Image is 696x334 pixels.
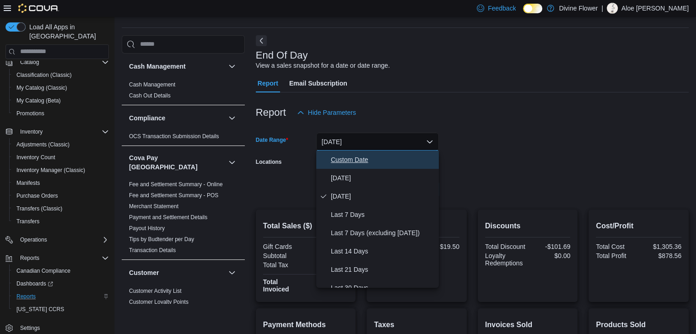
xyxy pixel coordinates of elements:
span: Transfers (Classic) [13,203,109,214]
span: Purchase Orders [13,190,109,201]
span: Promotions [13,108,109,119]
span: Last 14 Days [331,246,435,257]
a: Merchant Statement [129,203,178,210]
span: Transfers (Classic) [16,205,62,212]
div: $1,305.36 [641,243,681,250]
span: [DATE] [331,191,435,202]
span: Washington CCRS [13,304,109,315]
span: Transfers [13,216,109,227]
h2: Products Sold [596,319,681,330]
a: Customer Loyalty Points [129,299,189,305]
div: $284.26 [308,261,348,269]
span: Custom Date [331,154,435,165]
button: Cash Management [227,61,237,72]
span: Inventory [16,126,109,137]
button: Promotions [9,107,113,120]
button: My Catalog (Beta) [9,94,113,107]
div: View a sales snapshot for a date or date range. [256,61,390,70]
span: Reports [20,254,39,262]
span: Payout History [129,225,165,232]
a: Manifests [13,178,43,189]
input: Dark Mode [523,4,542,13]
span: My Catalog (Beta) [16,97,61,104]
div: Aloe Samuels [607,3,618,14]
button: Customer [227,267,237,278]
button: Catalog [16,57,43,68]
a: Classification (Classic) [13,70,76,81]
span: Inventory Count [13,152,109,163]
button: Cash Management [129,62,225,71]
span: Report [258,74,278,92]
button: [DATE] [316,133,439,151]
div: $2,183.92 [308,252,348,259]
button: Inventory Manager (Classic) [9,164,113,177]
span: Customer Loyalty Points [129,298,189,306]
span: Catalog [20,59,39,66]
span: Transfers [16,218,39,225]
span: My Catalog (Beta) [13,95,109,106]
a: My Catalog (Classic) [13,82,71,93]
a: My Catalog (Beta) [13,95,65,106]
button: Next [256,35,267,46]
span: Dashboards [13,278,109,289]
span: [US_STATE] CCRS [16,306,64,313]
span: Operations [16,234,109,245]
h3: End Of Day [256,50,308,61]
span: Purchase Orders [16,192,58,199]
button: Inventory Count [9,151,113,164]
button: Transfers (Classic) [9,202,113,215]
button: Adjustments (Classic) [9,138,113,151]
button: Classification (Classic) [9,69,113,81]
span: Inventory Manager (Classic) [16,167,85,174]
h3: Cash Management [129,62,186,71]
span: Canadian Compliance [16,267,70,275]
span: Catalog [16,57,109,68]
button: Manifests [9,177,113,189]
a: Inventory Manager (Classic) [13,165,89,176]
button: Cova Pay [GEOGRAPHIC_DATA] [227,157,237,168]
div: $2,468.18 [308,278,348,286]
div: Gift Cards [263,243,304,250]
h2: Cost/Profit [596,221,681,232]
p: Aloe [PERSON_NAME] [621,3,689,14]
div: Total Discount [485,243,526,250]
a: Inventory Count [13,152,59,163]
button: Inventory [16,126,46,137]
div: Total Profit [596,252,637,259]
div: Subtotal [263,252,304,259]
a: Tips by Budtender per Day [129,236,194,242]
label: Date Range [256,136,288,144]
span: Settings [20,324,40,332]
a: Fee and Settlement Summary - POS [129,192,218,199]
div: Cova Pay [GEOGRAPHIC_DATA] [122,179,245,259]
span: Customer Activity List [129,287,182,295]
a: Promotions [13,108,48,119]
a: Transfers (Classic) [13,203,66,214]
span: Dashboards [16,280,53,287]
a: OCS Transaction Submission Details [129,133,219,140]
span: Manifests [16,179,40,187]
span: Inventory Manager (Classic) [13,165,109,176]
a: Canadian Compliance [13,265,74,276]
h2: Total Sales ($) [263,221,349,232]
h2: Taxes [374,319,459,330]
button: Reports [2,252,113,264]
span: Last 7 Days [331,209,435,220]
span: Email Subscription [289,74,347,92]
a: Customer Activity List [129,288,182,294]
a: Fee and Settlement Summary - Online [129,181,223,188]
div: Total Tax [263,261,304,269]
div: Loyalty Redemptions [485,252,526,267]
span: Operations [20,236,47,243]
p: | [601,3,603,14]
a: Cash Out Details [129,92,171,99]
img: Cova [18,4,59,13]
span: My Catalog (Classic) [13,82,109,93]
span: Manifests [13,178,109,189]
a: Payment and Settlement Details [129,214,207,221]
button: Canadian Compliance [9,264,113,277]
h2: Payment Methods [263,319,349,330]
